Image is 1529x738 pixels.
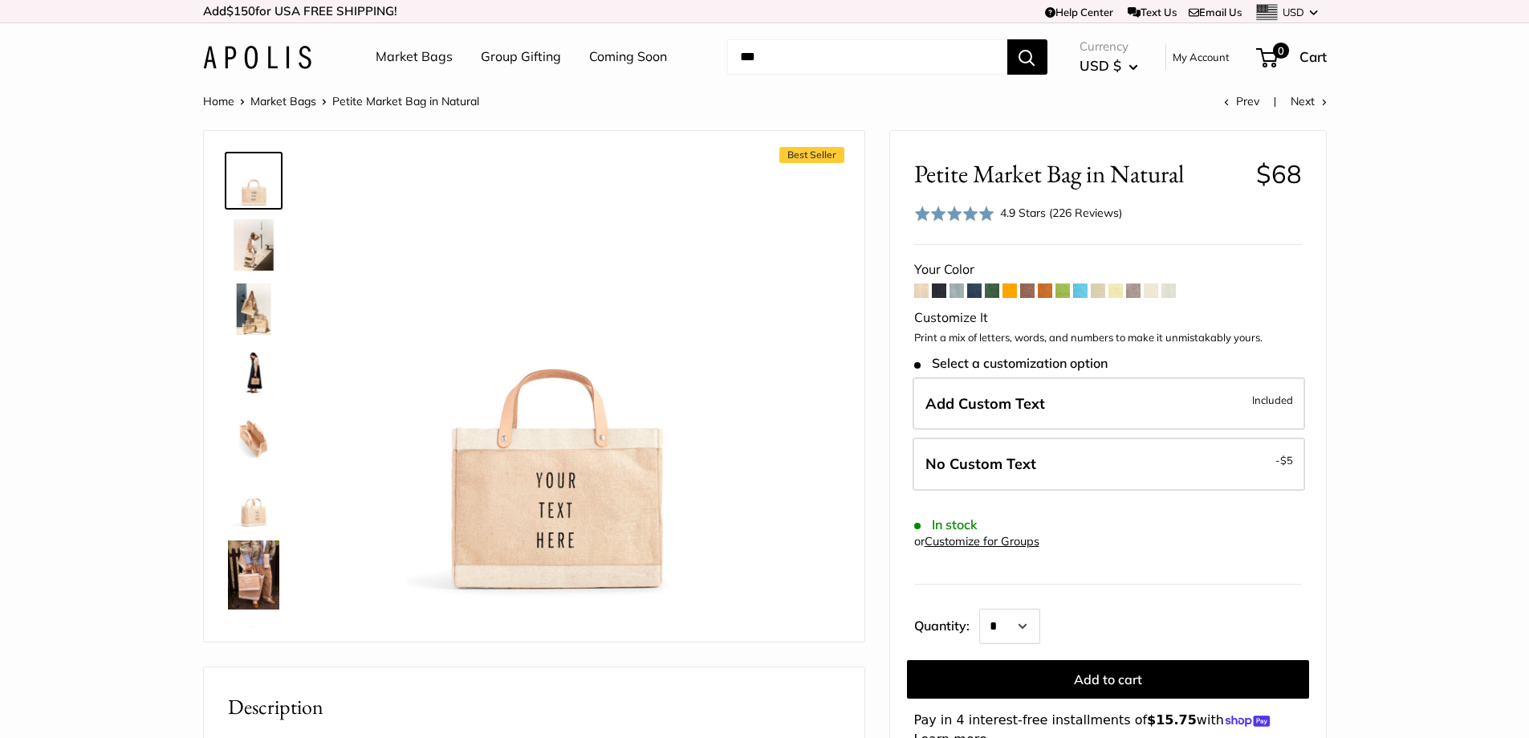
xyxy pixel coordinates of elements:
[1252,390,1293,410] span: Included
[228,412,279,463] img: description_Spacious inner area with room for everything.
[225,345,283,402] a: Petite Market Bag in Natural
[925,455,1036,473] span: No Custom Text
[914,517,978,532] span: In stock
[925,394,1045,413] span: Add Custom Text
[203,46,311,69] img: Apolis
[228,283,279,335] img: description_The Original Market bag in its 4 native styles
[907,660,1309,699] button: Add to cart
[225,537,283,613] a: Petite Market Bag in Natural
[914,202,1123,225] div: 4.9 Stars (226 Reviews)
[1045,6,1113,18] a: Help Center
[914,531,1039,552] div: or
[1275,451,1293,470] span: -
[925,534,1039,548] a: Customize for Groups
[225,409,283,467] a: description_Spacious inner area with room for everything.
[332,155,775,598] img: Petite Market Bag in Natural
[332,94,479,108] span: Petite Market Bag in Natural
[1128,6,1177,18] a: Text Us
[1256,158,1302,190] span: $68
[913,377,1305,430] label: Add Custom Text
[225,473,283,531] a: Petite Market Bag in Natural
[481,45,561,69] a: Group Gifting
[1173,47,1230,67] a: My Account
[228,691,840,723] h2: Description
[226,3,255,18] span: $150
[203,94,234,108] a: Home
[914,258,1302,282] div: Your Color
[250,94,316,108] a: Market Bags
[1280,454,1293,467] span: $5
[914,159,1244,189] span: Petite Market Bag in Natural
[1291,94,1327,108] a: Next
[1299,48,1327,65] span: Cart
[225,152,283,210] a: Petite Market Bag in Natural
[225,216,283,274] a: description_Effortless style that elevates every moment
[225,280,283,338] a: description_The Original Market bag in its 4 native styles
[914,604,979,644] label: Quantity:
[203,91,479,112] nav: Breadcrumb
[228,622,279,674] img: Petite Market Bag in Natural
[228,476,279,528] img: Petite Market Bag in Natural
[1007,39,1047,75] button: Search
[1258,44,1327,70] a: 0 Cart
[914,356,1108,371] span: Select a customization option
[779,147,844,163] span: Best Seller
[1000,204,1122,222] div: 4.9 Stars (226 Reviews)
[1080,57,1121,74] span: USD $
[589,45,667,69] a: Coming Soon
[1189,6,1242,18] a: Email Us
[727,39,1007,75] input: Search...
[1080,53,1138,79] button: USD $
[225,619,283,677] a: Petite Market Bag in Natural
[914,306,1302,330] div: Customize It
[1080,35,1138,58] span: Currency
[228,219,279,271] img: description_Effortless style that elevates every moment
[1224,94,1259,108] a: Prev
[1283,6,1304,18] span: USD
[1272,43,1288,59] span: 0
[228,155,279,206] img: Petite Market Bag in Natural
[228,540,279,610] img: Petite Market Bag in Natural
[376,45,453,69] a: Market Bags
[914,330,1302,346] p: Print a mix of letters, words, and numbers to make it unmistakably yours.
[228,348,279,399] img: Petite Market Bag in Natural
[913,438,1305,491] label: Leave Blank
